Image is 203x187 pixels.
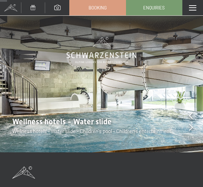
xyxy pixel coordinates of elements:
[126,0,182,15] a: Enquiries
[189,134,191,142] span: /
[12,128,171,134] span: Wellness hotels - Water slide - Children's pool - Children's entertainment
[143,5,165,11] span: Enquiries
[70,0,125,15] a: Booking
[12,117,112,126] span: Wellness hotels - Water slide
[89,5,107,11] span: Booking
[191,134,194,142] span: 8
[187,134,189,142] span: 1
